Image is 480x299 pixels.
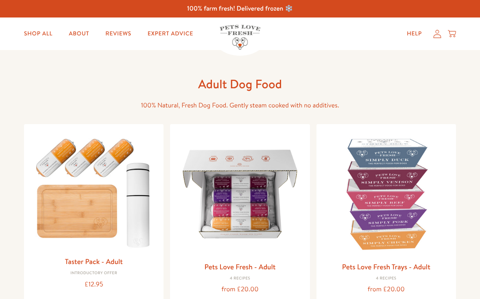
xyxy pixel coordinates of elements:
a: Expert Advice [141,26,200,42]
a: Pets Love Fresh Trays - Adult [342,262,430,272]
img: Taster Pack - Adult [31,131,157,252]
a: Taster Pack - Adult [65,256,123,266]
a: Pets Love Fresh - Adult [204,262,275,272]
img: Pets Love Fresh [220,25,260,50]
a: Shop All [17,26,59,42]
div: from £20.00 [323,284,449,295]
div: Introductory Offer [31,271,157,276]
a: Help [400,26,428,42]
div: from £20.00 [177,284,303,295]
a: About [62,26,96,42]
img: Pets Love Fresh Trays - Adult [323,131,449,257]
div: 4 Recipes [323,276,449,281]
div: 4 Recipes [177,276,303,281]
span: 100% Natural, Fresh Dog Food. Gently steam cooked with no additives. [141,101,339,110]
a: Reviews [99,26,137,42]
h1: Adult Dog Food [110,76,370,92]
div: £12.95 [31,279,157,290]
img: Pets Love Fresh - Adult [177,131,303,257]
